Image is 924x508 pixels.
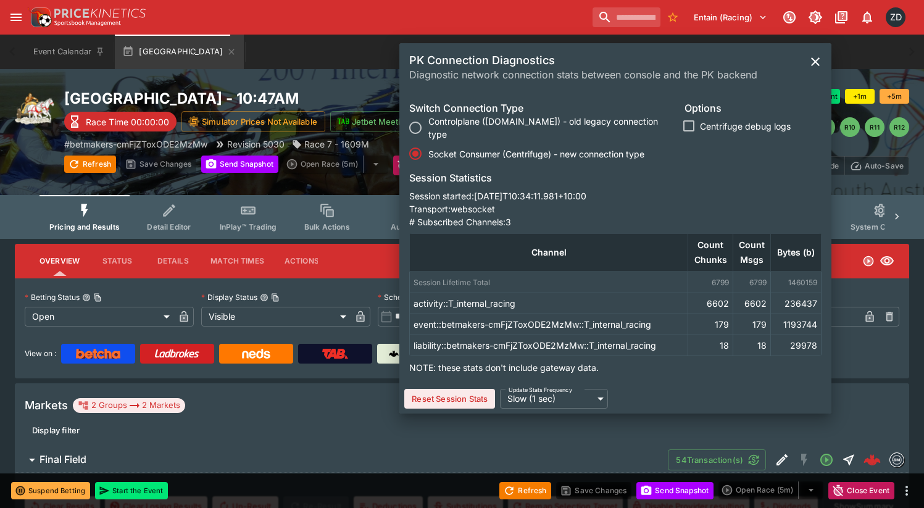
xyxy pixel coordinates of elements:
th: Count Msgs [733,233,771,271]
button: Overview [30,246,89,276]
p: Copy To Clipboard [64,138,207,151]
button: Toggle light/dark mode [804,6,826,28]
button: Details [145,246,201,276]
div: split button [718,481,823,499]
button: Auto-Save [844,156,909,175]
p: Display Status [201,292,257,302]
p: Scheduled Start [378,292,440,302]
th: Bytes (b) [771,233,822,271]
th: Channel [410,233,688,271]
span: Detail Editor [147,222,191,231]
button: Zarne Dravitzki [882,4,909,31]
th: liability::betmakers-cmFjZToxODE2MzMw::T_internal_racing [410,335,688,356]
button: Final Field [15,448,668,472]
button: Simulator Prices Not Available [181,111,325,132]
th: activity::T_internal_racing [410,293,688,314]
button: [GEOGRAPHIC_DATA] [115,35,244,69]
h6: Session Statistics [409,172,822,185]
div: 2 Groups 2 Markets [78,398,180,413]
span: 6799 [749,278,767,287]
div: split button [283,156,388,173]
div: betmakers [889,452,904,467]
button: Straight [838,449,860,471]
img: Cerberus [389,349,399,359]
button: close [804,51,826,73]
button: SGM Disabled [793,449,815,471]
svg: Visible [880,254,894,269]
div: Event type filters [40,195,884,239]
img: PriceKinetics [54,9,146,18]
h6: Options [685,102,822,115]
button: R12 [889,117,909,137]
span: System Controls [851,222,911,231]
span: Socket Consumer (Centrifuge) - new connection type [428,148,644,160]
span: Auditing [391,222,421,231]
h2: Copy To Clipboard [64,89,557,108]
button: Copy To Clipboard [271,293,280,302]
td: 6602 [688,293,733,314]
svg: Open [862,255,875,267]
img: Sportsbook Management [54,20,121,26]
span: Controlplane ([DOMAIN_NAME]) - old legacy connection type [428,115,674,141]
button: Open [815,449,838,471]
div: cded8f51-766d-48f4-8a2f-7e05597d67a7 [864,451,881,468]
h6: Switch Connection Type [409,102,684,115]
button: Notifications [856,6,878,28]
span: 6799 [712,278,729,287]
img: harness_racing.png [15,89,54,128]
span: 1460159 [788,278,817,287]
div: Slow (1 sec) [500,389,608,409]
button: Display StatusCopy To Clipboard [260,293,268,302]
button: Send Snapshot [201,156,278,173]
td: 179 [733,314,771,335]
button: Send Snapshot [636,482,714,499]
button: Betting StatusCopy To Clipboard [82,293,91,302]
button: 54Transaction(s) [668,449,766,470]
button: open drawer [5,6,27,28]
p: Race Time 00:00:00 [86,115,169,128]
p: Race 7 - 1609M [304,138,369,151]
p: Betting Status [25,292,80,302]
button: Suspend Betting [11,482,90,499]
button: Connected to PK [778,6,801,28]
button: Documentation [830,6,852,28]
div: Open [25,307,174,327]
button: Event Calendar [26,35,112,69]
button: Refresh [64,156,116,173]
label: View on : [25,344,56,364]
button: Jetbet Meeting Available [330,111,455,132]
h5: Markets [25,398,68,412]
button: Edit Detail [771,449,793,471]
img: TabNZ [322,349,348,359]
td: 6602 [733,293,771,314]
button: Close Event [828,482,894,499]
a: cded8f51-766d-48f4-8a2f-7e05597d67a7 [860,448,884,472]
p: NOTE: these stats don't include gateway data. [409,361,822,374]
button: Refresh [499,482,551,499]
button: Display filter [25,420,87,440]
div: Visible [201,307,351,327]
td: 18 [733,335,771,356]
span: PK Connection Diagnostics [409,53,804,67]
td: 29978 [771,335,822,356]
td: 1193744 [771,314,822,335]
p: Revision 5030 [227,138,285,151]
th: Count Chunks [688,233,733,271]
button: Actions [274,246,330,276]
button: more [899,483,914,498]
td: 179 [688,314,733,335]
span: Diagnostic network connection stats between console and the PK backend [409,67,804,82]
p: Session started: [DATE]T10:34:11.981+10:00 [409,189,822,202]
svg: Open [819,452,834,467]
input: search [593,7,660,27]
span: Centrifuge debug logs [700,120,791,133]
button: Copy To Clipboard [93,293,102,302]
button: Reset Session Stats [404,389,495,409]
img: logo-cerberus--red.svg [864,451,881,468]
div: Race 7 - 1609M [292,138,369,151]
img: PriceKinetics Logo [27,5,52,30]
span: Session Lifetime Total [414,278,490,287]
button: R10 [840,117,860,137]
th: event::betmakers-cmFjZToxODE2MzMw::T_internal_racing [410,314,688,335]
button: Select Tenant [686,7,775,27]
